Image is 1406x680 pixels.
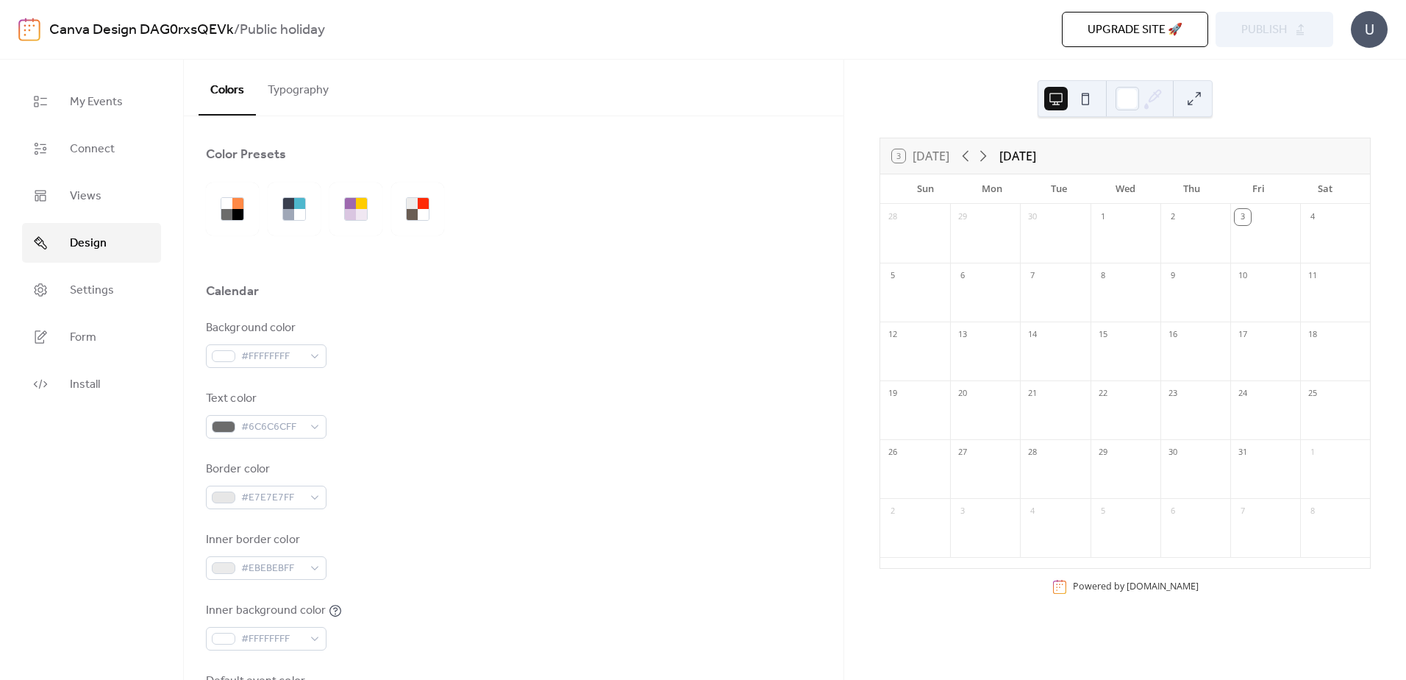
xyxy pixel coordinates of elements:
div: 8 [1305,503,1321,520]
div: Inner border color [206,531,324,549]
div: 2 [1165,209,1181,225]
div: 28 [1024,445,1041,461]
div: 17 [1235,327,1251,343]
span: Upgrade site 🚀 [1088,21,1182,39]
div: 21 [1024,386,1041,402]
div: Border color [206,461,324,478]
a: Views [22,176,161,216]
div: 14 [1024,327,1041,343]
button: Colors [199,60,256,116]
b: Public holiday [240,16,325,44]
div: 15 [1095,327,1111,343]
div: 27 [954,445,971,461]
div: Mon [959,174,1026,204]
div: 23 [1165,386,1181,402]
a: Settings [22,270,161,310]
span: Install [70,376,100,394]
div: 13 [954,327,971,343]
div: 29 [954,209,971,225]
div: 24 [1235,386,1251,402]
div: 29 [1095,445,1111,461]
div: 18 [1305,327,1321,343]
div: 2 [885,503,901,520]
a: My Events [22,82,161,121]
a: Canva Design DAG0rxsQEVk [49,16,234,44]
span: Connect [70,141,115,158]
div: Sat [1291,174,1358,204]
a: Form [22,317,161,357]
div: Text color [206,390,324,408]
div: 5 [1095,503,1111,520]
div: Calendar [206,283,259,300]
div: 5 [885,268,901,284]
div: 1 [1095,209,1111,225]
button: Typography [256,60,340,114]
span: Settings [70,282,114,300]
span: My Events [70,93,123,111]
div: Powered by [1073,580,1199,592]
div: 28 [885,209,901,225]
div: Background color [206,319,324,337]
div: Fri [1225,174,1292,204]
div: 26 [885,445,901,461]
span: #EBEBEBFF [241,560,303,578]
div: 31 [1235,445,1251,461]
span: #E7E7E7FF [241,489,303,507]
div: U [1351,11,1388,48]
div: 12 [885,327,901,343]
a: Connect [22,129,161,169]
a: [DOMAIN_NAME] [1127,580,1199,592]
img: logo [18,18,40,41]
span: #FFFFFFFF [241,348,303,366]
div: Color Presets [206,146,286,163]
div: 30 [1165,445,1181,461]
div: 22 [1095,386,1111,402]
div: 20 [954,386,971,402]
span: #6C6C6CFF [241,419,303,436]
div: 9 [1165,268,1181,284]
div: 7 [1235,503,1251,520]
div: 25 [1305,386,1321,402]
div: 10 [1235,268,1251,284]
b: / [234,16,240,44]
div: 7 [1024,268,1041,284]
div: Sun [892,174,959,204]
div: 16 [1165,327,1181,343]
div: Thu [1158,174,1225,204]
span: Views [70,188,101,205]
div: [DATE] [999,147,1036,165]
button: Upgrade site 🚀 [1062,12,1208,47]
div: Wed [1092,174,1159,204]
div: 30 [1024,209,1041,225]
div: 19 [885,386,901,402]
div: Inner background color [206,602,326,620]
span: Form [70,329,96,347]
div: Tue [1025,174,1092,204]
div: 6 [954,268,971,284]
div: 4 [1024,503,1041,520]
div: 3 [954,503,971,520]
div: 6 [1165,503,1181,520]
span: Design [70,235,107,252]
div: 1 [1305,445,1321,461]
div: 3 [1235,209,1251,225]
div: 11 [1305,268,1321,284]
div: 4 [1305,209,1321,225]
a: Install [22,364,161,404]
span: #FFFFFFFF [241,631,303,648]
div: 8 [1095,268,1111,284]
a: Design [22,223,161,263]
